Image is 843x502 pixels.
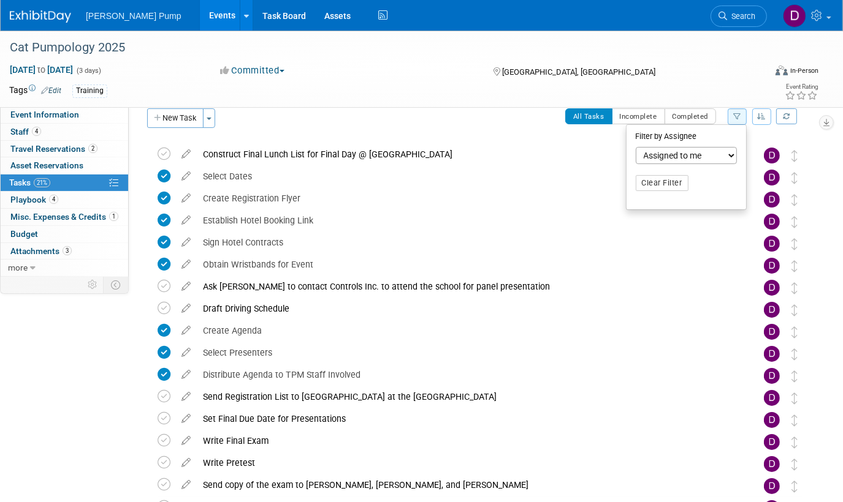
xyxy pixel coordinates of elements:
[175,325,197,336] a: edit
[783,4,806,28] img: Del Ritz
[72,84,107,97] div: Training
[10,195,58,204] span: Playbook
[175,237,197,248] a: edit
[10,110,79,119] span: Event Information
[36,65,47,75] span: to
[175,391,197,402] a: edit
[1,157,128,174] a: Asset Reservations
[636,175,689,191] button: Clear Filter
[8,263,28,272] span: more
[197,430,739,451] div: Write Final Exam
[197,210,739,231] div: Establish Hotel Booking Link
[175,347,197,358] a: edit
[764,214,780,230] img: Del Ritz
[9,64,74,75] span: [DATE] [DATE]
[792,436,798,448] i: Move task
[175,281,197,292] a: edit
[63,246,72,255] span: 3
[175,479,197,490] a: edit
[764,346,780,362] img: Del Ritz
[75,67,101,75] span: (3 days)
[711,6,767,27] a: Search
[197,144,739,165] div: Construct Final Lunch List for Final Day @ [GEOGRAPHIC_DATA]
[197,166,739,187] div: Select Dates
[1,192,128,208] a: Playbook4
[9,84,61,98] td: Tags
[1,174,128,191] a: Tasks21%
[175,149,197,160] a: edit
[764,434,780,450] img: Del Ritz
[792,194,798,206] i: Move task
[197,408,739,429] div: Set Final Due Date for Presentations
[10,144,97,154] span: Travel Reservations
[790,66,818,75] div: In-Person
[197,298,739,319] div: Draft Driving Schedule
[10,212,118,222] span: Misc. Expenses & Credits
[1,260,128,276] a: more
[792,459,798,470] i: Move task
[197,320,739,341] div: Create Agenda
[41,86,61,95] a: Edit
[10,127,41,137] span: Staff
[88,144,97,153] span: 2
[612,108,665,124] button: Incomplete
[727,12,755,21] span: Search
[82,277,104,293] td: Personalize Event Tab Strip
[792,216,798,228] i: Move task
[216,64,289,77] button: Committed
[503,67,656,77] span: [GEOGRAPHIC_DATA], [GEOGRAPHIC_DATA]
[764,236,780,252] img: Del Ritz
[1,141,128,157] a: Travel Reservations2
[175,259,197,270] a: edit
[636,128,737,147] div: Filter by Assignee
[792,481,798,492] i: Move task
[86,11,181,21] span: [PERSON_NAME] Pump
[175,193,197,204] a: edit
[776,108,797,124] a: Refresh
[10,160,83,170] span: Asset Reservations
[9,178,50,187] span: Tasks
[764,478,780,494] img: Del Ritz
[764,390,780,406] img: Del Ritz
[197,474,739,495] div: Send copy of the exam to [PERSON_NAME], [PERSON_NAME], and [PERSON_NAME]
[197,364,739,385] div: Distribute Agenda to TPM Staff Involved
[699,64,818,82] div: Event Format
[764,258,780,274] img: Del Ritz
[764,302,780,318] img: Del Ritz
[175,435,197,446] a: edit
[776,66,788,75] img: Format-Inperson.png
[32,127,41,136] span: 4
[197,386,739,407] div: Send Registration List to [GEOGRAPHIC_DATA] at the [GEOGRAPHIC_DATA]
[665,108,717,124] button: Completed
[175,215,197,226] a: edit
[785,84,818,90] div: Event Rating
[197,342,739,363] div: Select Presenters
[175,303,197,314] a: edit
[792,348,798,360] i: Move task
[197,452,739,473] div: Write Pretest
[764,324,780,340] img: Del Ritz
[175,457,197,468] a: edit
[764,170,780,185] img: Del Ritz
[792,304,798,316] i: Move task
[792,370,798,382] i: Move task
[10,10,71,23] img: ExhibitDay
[197,188,739,209] div: Create Registration Flyer
[764,412,780,428] img: Del Ritz
[764,192,780,208] img: Del Ritz
[175,171,197,182] a: edit
[34,178,50,187] span: 21%
[109,212,118,221] span: 1
[6,37,750,59] div: Cat Pumpology 2025
[792,392,798,404] i: Move task
[197,232,739,253] div: Sign Hotel Contracts
[10,229,38,239] span: Budget
[764,148,780,163] img: Del Ritz
[1,243,128,260] a: Attachments3
[764,456,780,472] img: Del Ritz
[792,172,798,184] i: Move task
[10,246,72,256] span: Attachments
[175,413,197,424] a: edit
[764,280,780,296] img: Del Ritz
[792,326,798,338] i: Move task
